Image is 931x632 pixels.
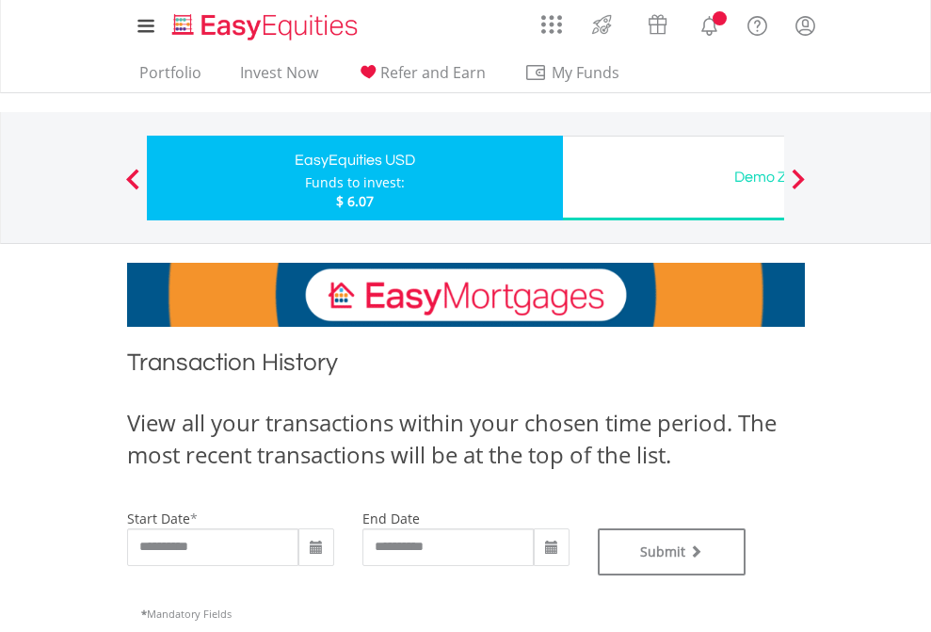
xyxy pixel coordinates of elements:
[127,407,805,472] div: View all your transactions within your chosen time period. The most recent transactions will be a...
[141,607,232,621] span: Mandatory Fields
[127,346,805,388] h1: Transaction History
[362,510,420,527] label: end date
[233,63,326,92] a: Invest Now
[380,62,486,83] span: Refer and Earn
[349,63,493,92] a: Refer and Earn
[132,63,209,92] a: Portfolio
[169,11,365,42] img: EasyEquities_Logo.png
[127,510,190,527] label: start date
[336,192,374,210] span: $ 6.07
[114,178,152,197] button: Previous
[781,5,829,46] a: My Profile
[127,263,805,327] img: EasyMortage Promotion Banner
[598,528,746,575] button: Submit
[642,9,673,40] img: vouchers-v2.svg
[630,5,685,40] a: Vouchers
[685,5,733,42] a: Notifications
[586,9,618,40] img: thrive-v2.svg
[733,5,781,42] a: FAQ's and Support
[779,178,817,197] button: Next
[165,5,365,42] a: Home page
[524,60,648,85] span: My Funds
[541,14,562,35] img: grid-menu-icon.svg
[529,5,574,35] a: AppsGrid
[158,147,552,173] div: EasyEquities USD
[305,173,405,192] div: Funds to invest:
